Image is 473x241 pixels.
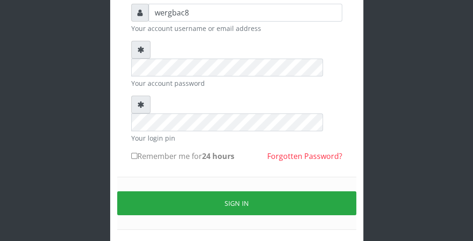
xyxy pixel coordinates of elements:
[267,151,342,161] a: Forgotten Password?
[131,78,342,88] small: Your account password
[117,191,356,215] button: Sign in
[131,153,137,159] input: Remember me for24 hours
[131,151,234,162] label: Remember me for
[202,151,234,161] b: 24 hours
[131,133,342,143] small: Your login pin
[131,23,342,33] small: Your account username or email address
[149,4,342,22] input: Username or email address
